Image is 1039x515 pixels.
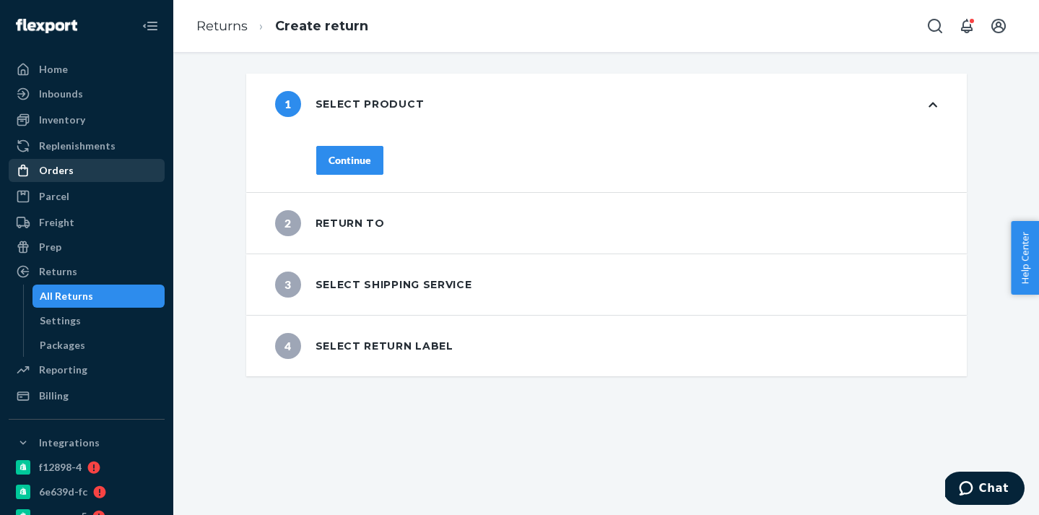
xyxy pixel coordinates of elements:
[275,210,301,236] span: 2
[9,358,165,381] a: Reporting
[39,363,87,377] div: Reporting
[9,456,165,479] a: f12898-4
[9,82,165,105] a: Inbounds
[39,113,85,127] div: Inventory
[39,389,69,403] div: Billing
[9,480,165,503] a: 6e639d-fc
[9,211,165,234] a: Freight
[9,260,165,283] a: Returns
[9,159,165,182] a: Orders
[275,272,301,298] span: 3
[40,338,85,352] div: Packages
[9,134,165,157] a: Replenishments
[185,5,380,48] ol: breadcrumbs
[9,235,165,259] a: Prep
[9,185,165,208] a: Parcel
[275,272,472,298] div: Select shipping service
[275,333,301,359] span: 4
[1011,221,1039,295] button: Help Center
[39,189,69,204] div: Parcel
[32,309,165,332] a: Settings
[40,313,81,328] div: Settings
[39,460,82,475] div: f12898-4
[945,472,1025,508] iframe: Opens a widget where you can chat to one of our agents
[275,18,368,34] a: Create return
[275,210,385,236] div: Return to
[39,163,74,178] div: Orders
[39,215,74,230] div: Freight
[32,334,165,357] a: Packages
[9,431,165,454] button: Integrations
[275,91,301,117] span: 1
[952,12,981,40] button: Open notifications
[275,91,425,117] div: Select product
[16,19,77,33] img: Flexport logo
[32,285,165,308] a: All Returns
[39,62,68,77] div: Home
[316,146,383,175] button: Continue
[9,384,165,407] a: Billing
[39,485,87,499] div: 6e639d-fc
[39,240,61,254] div: Prep
[39,264,77,279] div: Returns
[275,333,453,359] div: Select return label
[39,87,83,101] div: Inbounds
[9,108,165,131] a: Inventory
[196,18,248,34] a: Returns
[40,289,93,303] div: All Returns
[329,153,371,168] div: Continue
[39,436,100,450] div: Integrations
[136,12,165,40] button: Close Navigation
[39,139,116,153] div: Replenishments
[9,58,165,81] a: Home
[921,12,949,40] button: Open Search Box
[984,12,1013,40] button: Open account menu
